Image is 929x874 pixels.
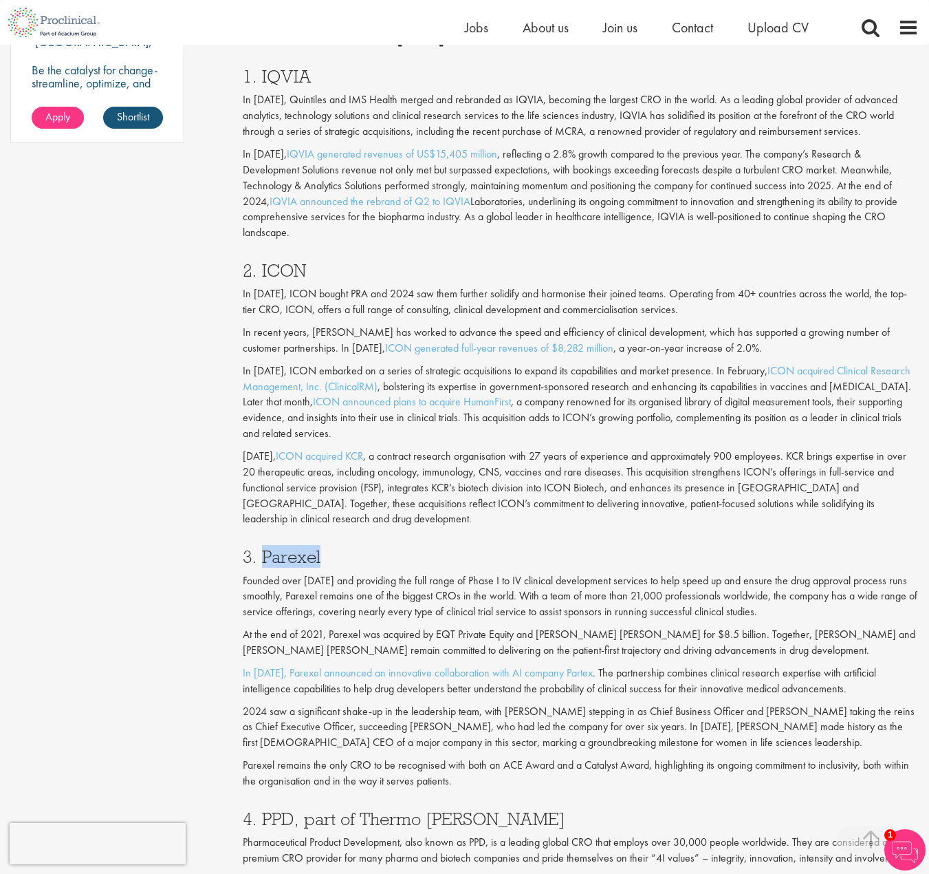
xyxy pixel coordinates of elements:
[747,19,809,36] a: Upload CV
[465,19,488,36] a: Jobs
[243,363,919,442] p: In [DATE], ICON embarked on a series of strategic acquisitions to expand its capabilities and mar...
[243,67,919,85] h3: 1. IQVIA
[10,823,186,864] iframe: reCAPTCHA
[243,147,919,241] p: In [DATE], , reflecting a 2.8% growth compared to the previous year. The company’s Research & Dev...
[243,573,919,621] p: Founded over [DATE] and providing the full range of Phase I to IV clinical development services t...
[884,829,896,841] span: 1
[287,147,497,161] a: IQVIA generated revenues of US$15,405 million
[243,665,593,680] a: In [DATE], Parexel announced an innovative collaboration with AI company Partex
[243,627,919,659] p: At the end of 2021, Parexel was acquired by EQT Private Equity and [PERSON_NAME] [PERSON_NAME] fo...
[270,194,470,209] a: IQVIA announced the rebrand of Q2 to IQVIA
[243,286,919,318] p: In [DATE], ICON bought PRA and 2024 saw them further solidify and harmonise their joined teams. O...
[385,341,613,355] a: ICON generated full-year revenues of $8,282 million
[32,34,152,63] p: [GEOGRAPHIC_DATA], [GEOGRAPHIC_DATA]
[45,109,70,124] span: Apply
[32,107,84,129] a: Apply
[243,835,919,866] p: Pharmaceutical Product Development, also known as PPD, is a leading global CRO that employs over ...
[103,107,163,129] a: Shortlist
[243,92,919,140] p: In [DATE], Quintiles and IMS Health merged and rebranded as IQVIA, becoming the largest CRO in th...
[243,758,919,789] p: Parexel remains the only CRO to be recognised with both an ACE Award and a Catalyst Award, highli...
[603,19,637,36] a: Join us
[243,262,919,279] h3: 2. ICON
[276,449,363,463] a: ICON acquired KCR
[672,19,713,36] a: Contact
[243,704,919,752] p: 2024 saw a significant shake-up in the leadership team, with [PERSON_NAME] stepping in as Chief B...
[523,19,569,36] a: About us
[32,63,163,129] p: Be the catalyst for change-streamline, optimize, and innovate business processes in a dynamic bio...
[243,363,910,394] a: ICON acquired Clinical Research Management, Inc. (ClinicalRM)
[884,829,926,871] img: Chatbot
[243,810,919,828] h3: 4. PPD, part of Thermo [PERSON_NAME]
[243,548,919,566] h3: 3. Parexel
[243,325,919,356] p: In recent years, [PERSON_NAME] has worked to advance the speed and efficiency of clinical develop...
[313,394,511,409] a: ICON announced plans to acquire HumanFirst
[243,449,919,527] p: [DATE], , a contract research organisation with 27 years of experience and approximately 900 empl...
[243,665,919,697] p: . The partnership combines clinical research expertise with artificial intelligence capabilities ...
[243,29,919,47] h2: The top 10 CROs in [DATE]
